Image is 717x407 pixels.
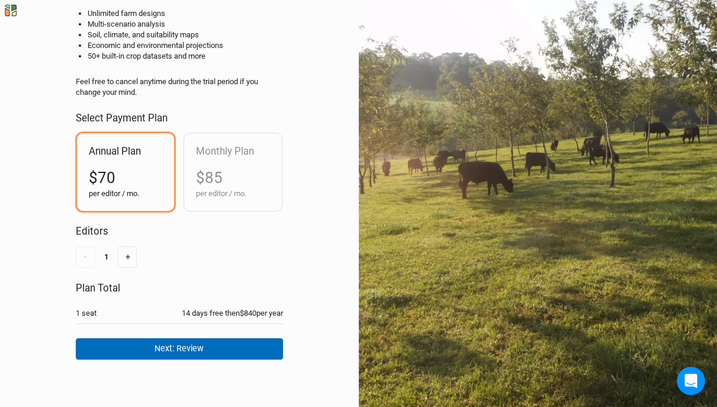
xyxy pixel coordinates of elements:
button: + [118,246,137,267]
div: per editor / mo. [89,188,163,199]
div: per editor / mo. [196,188,270,199]
li: Economic and environmental projections [88,40,283,51]
div: 1 seat [76,308,97,319]
h2: Monthly Plan [196,145,270,157]
h2: Editors [76,225,283,237]
h2: Plan Total [76,282,283,294]
li: 50+ built-in crop datasets and more [88,51,283,62]
iframe: Intercom live chat [677,367,705,395]
div: Annual Plan$70per editor / mo. [77,133,175,211]
span: $85 [196,169,223,187]
button: - [76,246,95,267]
div: 1 [104,252,108,262]
h2: Annual Plan [89,145,163,157]
span: $70 [89,169,115,187]
h2: Select Payment Plan [76,112,283,124]
li: Multi-scenario analysis [88,19,283,30]
li: Soil, climate, and suitability maps [88,30,283,40]
div: 14 days free then $840 per year [182,308,283,319]
button: Next: Review [76,338,283,359]
li: Unlimited farm designs [88,8,283,19]
div: Monthly Plan$85per editor / mo. [184,133,282,211]
div: Feel free to cancel anytime during the trial period if you change your mind. [76,76,283,98]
